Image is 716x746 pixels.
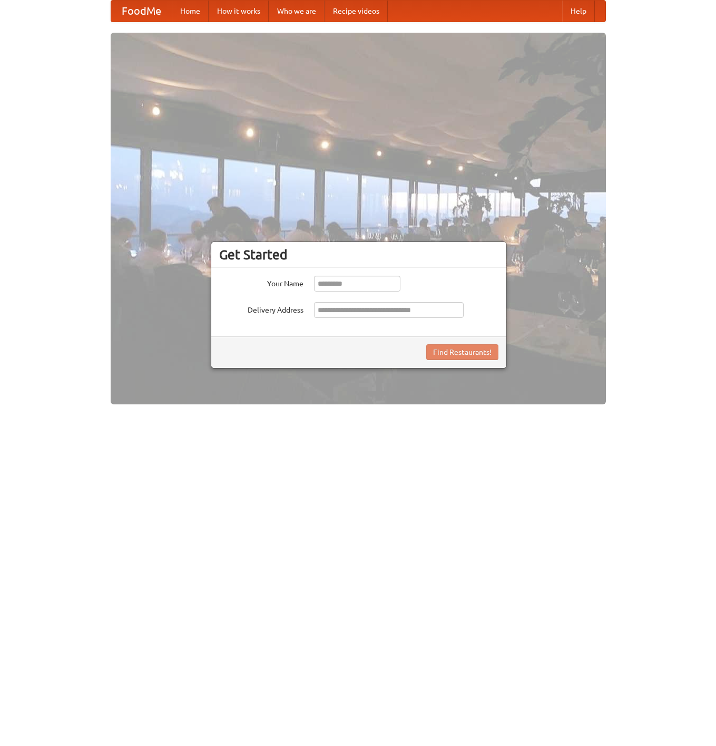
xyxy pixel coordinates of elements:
[111,1,172,22] a: FoodMe
[325,1,388,22] a: Recipe videos
[269,1,325,22] a: Who we are
[209,1,269,22] a: How it works
[426,344,498,360] button: Find Restaurants!
[219,276,303,289] label: Your Name
[219,247,498,263] h3: Get Started
[219,302,303,315] label: Delivery Address
[172,1,209,22] a: Home
[562,1,595,22] a: Help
